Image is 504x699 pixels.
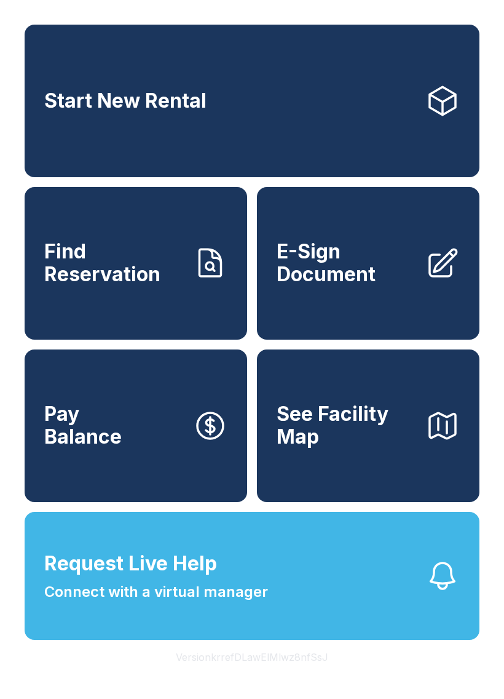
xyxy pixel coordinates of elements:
button: VersionkrrefDLawElMlwz8nfSsJ [166,640,338,674]
a: E-Sign Document [257,187,479,340]
a: Start New Rental [25,25,479,177]
span: Connect with a virtual manager [44,581,268,603]
span: See Facility Map [277,403,415,448]
button: PayBalance [25,349,247,502]
span: Request Live Help [44,549,217,578]
span: E-Sign Document [277,241,415,286]
button: See Facility Map [257,349,479,502]
span: Pay Balance [44,403,122,448]
span: Start New Rental [44,90,207,113]
a: Find Reservation [25,187,247,340]
span: Find Reservation [44,241,183,286]
button: Request Live HelpConnect with a virtual manager [25,512,479,640]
